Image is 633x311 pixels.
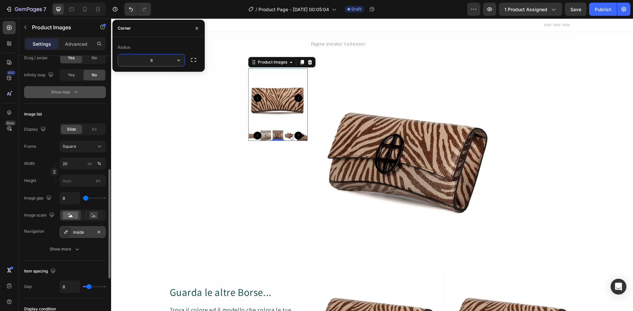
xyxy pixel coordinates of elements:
[24,178,36,184] label: Height
[43,5,46,13] p: 7
[92,126,97,132] span: All
[58,286,190,307] div: Trova il colore ed il modello che colora le tue giornate
[183,76,191,84] button: Carousel Next Arrow
[118,44,130,50] div: Radius
[24,228,44,234] div: Navigation
[73,229,92,235] div: Inside
[24,284,32,290] div: Gap
[65,40,87,47] p: Advanced
[3,3,49,16] button: 7
[86,160,94,168] button: %
[118,25,131,31] div: Corner
[118,54,185,66] input: Auto
[63,143,76,149] span: Square
[199,21,323,30] div: Pagina iniziale/ Collezioni
[258,6,329,13] span: Product Page - [DATE] 00:05:04
[174,112,184,122] img: Zebra embossed pinkish leather clutch bag/wallet with a burnished metallic emblem buckle on a whi...
[32,23,88,31] p: Product Images
[60,175,106,187] input: px
[24,194,53,203] div: Image gap
[589,3,617,16] button: Publish
[96,178,101,183] span: px
[24,86,106,98] button: Show less
[33,40,51,47] p: Settings
[50,246,80,252] div: Show more
[565,3,587,16] button: Save
[24,267,57,276] div: Item spacing
[58,266,190,282] h2: Guarda le altre Borse...
[92,72,97,78] span: No
[24,125,47,134] div: Display
[207,50,385,227] img: Zebra embossed pinkish leather clutch bag/wallet with a burnished metallic emblem buckle on a whi...
[24,161,35,167] label: Width
[183,113,191,121] button: Carousel Next Arrow
[6,70,16,75] div: 450
[60,141,106,152] button: Square
[149,112,160,122] img: Zebra embossed pinkish leather clutch bag/wallet with a burnished metallic emblem buckle on a whi...
[256,6,257,13] span: /
[67,126,76,132] span: Slide
[92,55,97,61] span: No
[60,192,80,204] input: Auto
[68,55,75,61] span: Yes
[186,112,196,122] img: Zebra embossed pinkish leather clutch bag/wallet with a burnished metallic emblem buckle on a whi...
[51,89,79,95] div: Show less
[142,76,150,84] button: Carousel Back Arrow
[68,72,75,78] span: Yes
[504,6,547,13] span: 1 product assigned
[24,111,42,117] div: Image list
[499,3,562,16] button: 1 product assigned
[5,120,16,126] div: Beta
[570,7,581,12] span: Save
[145,41,177,47] div: Product Images
[351,6,361,12] span: Draft
[124,3,151,16] div: Undo/Redo
[60,281,80,293] input: Auto
[97,161,101,167] div: %
[24,55,47,61] div: Drag / swipe
[162,112,172,122] img: Zebra embossed pinkish leather clutch bag/wallet with a burnished metallic emblem buckle on a whi...
[24,143,36,149] label: Frame
[24,71,55,80] div: Infinity loop
[24,211,56,220] div: Image scale
[95,160,103,168] button: px
[142,113,150,121] button: Carousel Back Arrow
[111,18,633,311] iframe: Design area
[137,50,196,109] img: Zebra embossed pinkish leather clutch bag/wallet with a burnished metallic emblem buckle on a whi...
[611,279,626,295] div: Open Intercom Messenger
[88,161,92,167] div: px
[24,243,106,255] button: Show more
[60,158,106,169] input: px%
[595,6,611,13] div: Publish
